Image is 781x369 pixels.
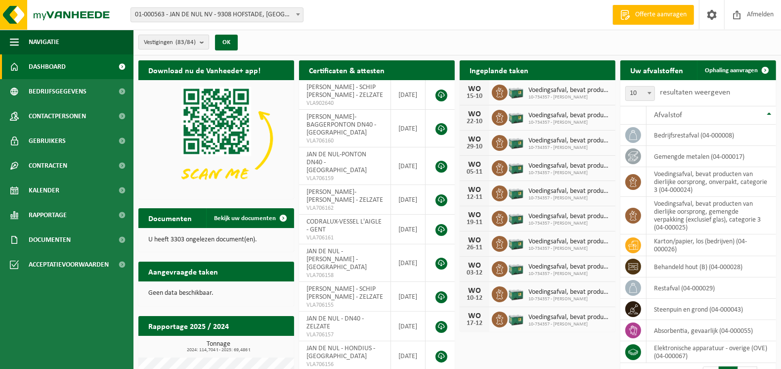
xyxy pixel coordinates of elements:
[626,87,654,100] span: 10
[528,112,610,120] span: Voedingsafval, bevat producten van dierlijke oorsprong, gemengde verpakking (exc...
[138,316,239,335] h2: Rapportage 2025 / 2024
[29,252,109,277] span: Acceptatievoorwaarden
[528,246,610,252] span: 10-734357 - [PERSON_NAME]
[465,161,484,169] div: WO
[528,162,610,170] span: Voedingsafval, bevat producten van dierlijke oorsprong, gemengde verpakking (exc...
[391,185,426,215] td: [DATE]
[465,236,484,244] div: WO
[306,218,382,233] span: CODRALUX-VESSEL L'AIGLE - GENT
[508,285,524,302] img: PB-LB-0680-HPE-GN-01
[465,110,484,118] div: WO
[620,60,693,80] h2: Uw afvalstoffen
[528,238,610,246] span: Voedingsafval, bevat producten van dierlijke oorsprong, gemengde verpakking (exc...
[625,86,655,101] span: 10
[697,60,775,80] a: Ophaling aanvragen
[528,314,610,322] span: Voedingsafval, bevat producten van dierlijke oorsprong, gemengde verpakking (exc...
[306,113,376,137] span: [PERSON_NAME]- BAGGERPONTON DN40 - [GEOGRAPHIC_DATA]
[528,288,610,296] span: Voedingsafval, bevat producten van dierlijke oorsprong, gemengde verpakking (exc...
[206,208,293,228] a: Bekijk uw documenten
[138,262,228,281] h2: Aangevraagde taken
[508,234,524,251] img: PB-LB-0680-HPE-GN-01
[528,145,610,151] span: 10-734357 - [PERSON_NAME]
[465,312,484,320] div: WO
[306,345,375,360] span: JAN DE NUL - HONDIUS - [GEOGRAPHIC_DATA]
[306,248,367,271] span: JAN DE NUL - [PERSON_NAME] - [GEOGRAPHIC_DATA]
[647,341,776,363] td: elektronische apparatuur - overige (OVE) (04-000067)
[508,108,524,125] img: PB-LB-0680-HPE-GN-01
[705,67,758,74] span: Ophaling aanvragen
[528,187,610,195] span: Voedingsafval, bevat producten van dierlijke oorsprong, gemengde verpakking (exc...
[138,208,202,228] h2: Documenten
[306,99,383,107] span: VLA902640
[306,204,383,212] span: VLA706162
[29,178,59,203] span: Kalender
[647,146,776,167] td: gemengde metalen (04-000017)
[508,83,524,100] img: PB-LB-0680-HPE-GN-01
[528,120,610,126] span: 10-734357 - [PERSON_NAME]
[465,194,484,201] div: 12-11
[214,215,276,222] span: Bekijk uw documenten
[528,221,610,227] span: 10-734357 - [PERSON_NAME]
[465,85,484,93] div: WO
[528,195,610,201] span: 10-734357 - [PERSON_NAME]
[528,170,610,176] span: 10-734357 - [PERSON_NAME]
[528,87,610,94] span: Voedingsafval, bevat producten van dierlijke oorsprong, gemengde verpakking (exc...
[143,341,294,353] h3: Tonnage
[306,272,383,279] span: VLA706158
[148,290,284,297] p: Geen data beschikbaar.
[144,35,196,50] span: Vestigingen
[148,236,284,243] p: U heeft 3303 ongelezen document(en).
[220,335,293,355] a: Bekijk rapportage
[528,137,610,145] span: Voedingsafval, bevat producten van dierlijke oorsprong, gemengde verpakking (exc...
[465,143,484,150] div: 29-10
[647,320,776,341] td: absorbentia, gevaarlijk (04-000055)
[391,110,426,147] td: [DATE]
[508,260,524,277] img: PB-LB-0680-HPE-GN-01
[306,151,367,174] span: JAN DE NUL-PONTON DN40 - [GEOGRAPHIC_DATA]
[465,295,484,302] div: 10-12
[29,203,67,228] span: Rapportage
[391,80,426,110] td: [DATE]
[465,320,484,327] div: 17-12
[465,287,484,295] div: WO
[465,211,484,219] div: WO
[29,79,87,104] span: Bedrijfsgegevens
[508,209,524,226] img: PB-LB-0680-HPE-GN-01
[465,244,484,251] div: 26-11
[465,118,484,125] div: 22-10
[130,7,304,22] span: 01-000563 - JAN DE NUL NV - 9308 HOFSTADE, TRAGEL 60
[29,54,66,79] span: Dashboard
[465,262,484,270] div: WO
[465,219,484,226] div: 19-11
[465,169,484,176] div: 05-11
[647,256,776,277] td: behandeld hout (B) (04-000028)
[138,80,294,197] img: Download de VHEPlus App
[508,159,524,176] img: PB-LB-0680-HPE-GN-01
[29,228,71,252] span: Documenten
[465,270,484,277] div: 03-12
[29,104,86,129] span: Contactpersonen
[138,35,209,49] button: Vestigingen(83/84)
[465,93,484,100] div: 15-10
[138,60,270,80] h2: Download nu de Vanheede+ app!
[306,137,383,145] span: VLA706160
[647,234,776,256] td: karton/papier, los (bedrijven) (04-000026)
[299,60,394,80] h2: Certificaten & attesten
[29,153,67,178] span: Contracten
[528,213,610,221] span: Voedingsafval, bevat producten van dierlijke oorsprong, gemengde verpakking (exc...
[391,282,426,312] td: [DATE]
[508,184,524,201] img: PB-LB-0680-HPE-GN-01
[175,39,196,46] count: (83/84)
[508,310,524,327] img: PB-LB-0680-HPE-GN-01
[143,348,294,353] span: 2024: 114,704 t - 2025: 69,486 t
[612,5,694,25] a: Offerte aanvragen
[647,197,776,234] td: voedingsafval, bevat producten van dierlijke oorsprong, gemengde verpakking (exclusief glas), cat...
[306,188,383,204] span: [PERSON_NAME]-[PERSON_NAME] - ZELZATE
[391,215,426,244] td: [DATE]
[215,35,238,50] button: OK
[306,315,364,330] span: JAN DE NUL - DN40 - ZELZATE
[508,134,524,150] img: PB-LB-0680-HPE-GN-01
[647,277,776,299] td: restafval (04-000029)
[29,30,59,54] span: Navigatie
[306,285,383,301] span: [PERSON_NAME] - SCHIP [PERSON_NAME] - ZELZATE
